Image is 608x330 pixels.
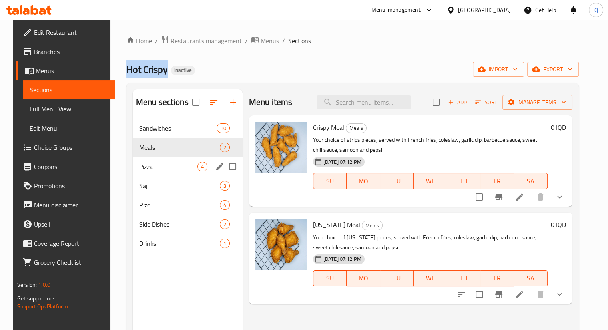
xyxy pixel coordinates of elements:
span: Branches [34,47,108,56]
span: Pizza [139,162,197,171]
span: Meals [139,143,220,152]
h2: Menu items [249,96,293,108]
span: 1.0.0 [38,280,51,290]
div: [GEOGRAPHIC_DATA] [458,6,511,14]
a: Promotions [16,176,115,195]
span: Select to update [471,189,488,205]
button: Add [445,96,470,109]
span: SA [517,175,544,187]
span: TH [450,272,477,284]
span: Menus [36,66,108,76]
span: Drinks [139,239,220,248]
span: Q [594,6,598,14]
div: Saj3 [133,176,243,195]
span: TU [383,272,411,284]
span: Grocery Checklist [34,258,108,267]
li: / [245,36,248,46]
span: Inactive [171,67,195,74]
span: 1 [220,240,229,247]
span: Get support on: [17,293,54,304]
span: Add item [445,96,470,109]
svg: Show Choices [555,192,564,202]
button: Manage items [502,95,572,110]
span: 10 [217,125,229,132]
a: Edit Menu [23,119,115,138]
span: SU [317,175,344,187]
div: items [220,219,230,229]
span: Manage items [509,97,566,107]
span: Menu disclaimer [34,200,108,210]
button: delete [531,285,550,304]
span: Menus [261,36,279,46]
button: SU [313,270,347,286]
button: delete [531,187,550,207]
span: Full Menu View [30,104,108,114]
p: Your choice of [US_STATE] pieces, served with French fries, coleslaw, garlic dip, barbecue sauce,... [313,233,548,252]
span: Sort [475,98,497,107]
a: Branches [16,42,115,61]
div: Pizza4edit [133,157,243,176]
button: SA [514,270,548,286]
button: SU [313,173,347,189]
span: 2 [220,144,229,151]
a: Full Menu View [23,99,115,119]
div: Menu-management [371,5,421,15]
li: / [155,36,158,46]
span: FR [484,175,511,187]
button: Branch-specific-item [489,285,508,304]
button: MO [347,173,380,189]
span: export [534,64,572,74]
span: WE [417,272,444,284]
span: Version: [17,280,37,290]
button: FR [480,270,514,286]
div: Side Dishes [139,219,220,229]
svg: Show Choices [555,290,564,299]
span: Select section [428,94,445,111]
span: Meals [362,221,382,230]
div: Meals [362,221,383,230]
input: search [317,95,411,109]
button: TU [380,270,414,286]
span: Sandwiches [139,123,217,133]
button: sort-choices [452,187,471,207]
button: Add section [223,93,243,112]
span: Promotions [34,181,108,191]
span: 4 [220,201,229,209]
span: Meals [346,123,366,133]
span: Sort items [470,96,502,109]
span: Coupons [34,162,108,171]
span: [DATE] 07:12 PM [320,158,365,166]
span: TU [383,175,411,187]
button: Branch-specific-item [489,187,508,207]
button: export [527,62,579,77]
span: SU [317,272,344,284]
span: 2 [220,221,229,228]
a: Support.OpsPlatform [17,301,68,312]
span: [US_STATE] Meal [313,219,360,231]
button: Sort [473,96,499,109]
a: Edit Restaurant [16,23,115,42]
span: TH [450,175,477,187]
a: Edit menu item [515,192,524,202]
img: Crispy Meal [255,122,307,173]
span: Rizo [139,200,220,210]
a: Upsell [16,215,115,234]
a: Grocery Checklist [16,253,115,272]
button: show more [550,285,569,304]
button: WE [414,173,447,189]
span: WE [417,175,444,187]
span: MO [350,272,377,284]
h2: Menu sections [136,96,189,108]
a: Choice Groups [16,138,115,157]
span: Sort sections [204,93,223,112]
span: [DATE] 07:12 PM [320,255,365,263]
a: Edit menu item [515,290,524,299]
a: Sections [23,80,115,99]
button: TH [447,270,480,286]
button: FR [480,173,514,189]
span: Hot Crispy [126,60,168,78]
h6: 0 IQD [551,219,566,230]
span: import [479,64,518,74]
